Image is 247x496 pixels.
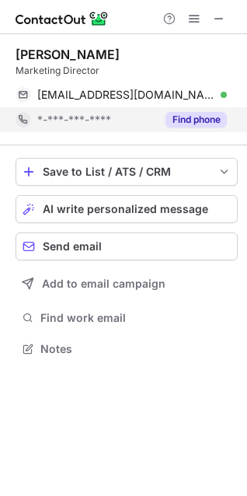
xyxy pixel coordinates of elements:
button: save-profile-one-click [16,158,238,186]
img: ContactOut v5.3.10 [16,9,109,28]
div: [PERSON_NAME] [16,47,120,62]
button: Reveal Button [165,112,227,127]
span: Add to email campaign [42,278,165,290]
span: Notes [40,342,231,356]
div: Marketing Director [16,64,238,78]
button: Find work email [16,307,238,329]
span: Find work email [40,311,231,325]
button: Add to email campaign [16,270,238,298]
button: AI write personalized message [16,195,238,223]
button: Notes [16,338,238,360]
div: Save to List / ATS / CRM [43,166,210,178]
button: Send email [16,232,238,260]
span: Send email [43,240,102,253]
span: [EMAIL_ADDRESS][DOMAIN_NAME] [37,88,215,102]
span: AI write personalized message [43,203,208,215]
